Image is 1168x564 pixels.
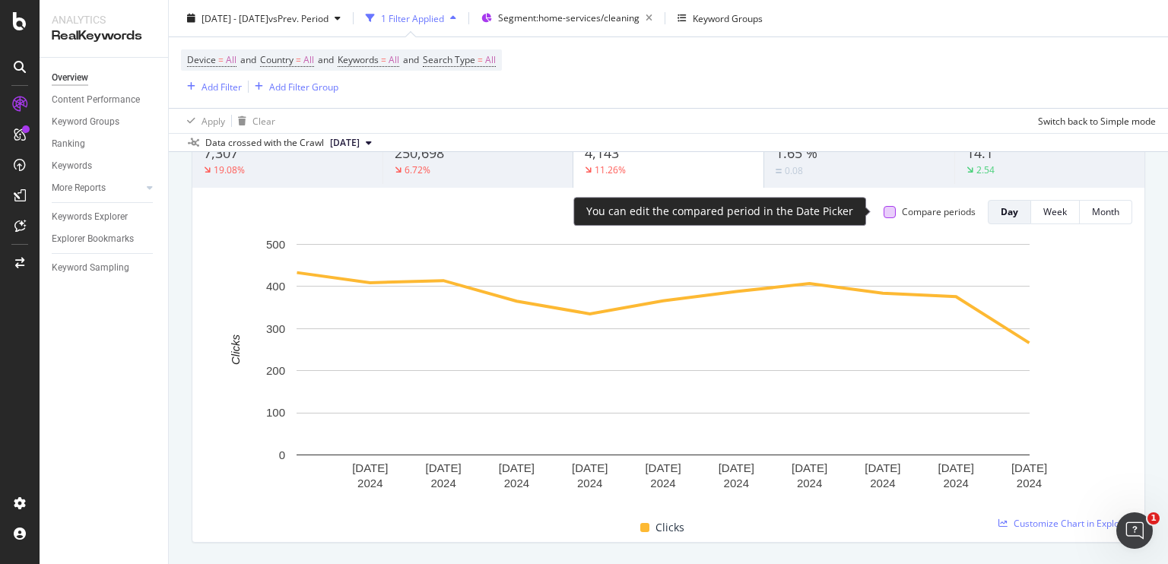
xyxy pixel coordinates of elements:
[205,136,324,150] div: Data crossed with the Crawl
[998,517,1132,530] a: Customize Chart in Explorer
[485,49,496,71] span: All
[187,53,216,66] span: Device
[430,477,455,490] text: 2024
[252,114,275,127] div: Clear
[52,209,157,225] a: Keywords Explorer
[52,209,128,225] div: Keywords Explorer
[1032,109,1156,133] button: Switch back to Simple mode
[719,461,754,474] text: [DATE]
[1043,205,1067,218] div: Week
[266,364,285,377] text: 200
[218,53,224,66] span: =
[423,53,475,66] span: Search Type
[478,53,483,66] span: =
[389,49,399,71] span: All
[360,6,462,30] button: 1 Filter Applied
[504,477,529,490] text: 2024
[1080,200,1132,224] button: Month
[52,260,129,276] div: Keyword Sampling
[1031,200,1080,224] button: Week
[1001,205,1018,218] div: Day
[181,6,347,30] button: [DATE] - [DATE]vsPrev. Period
[249,78,338,96] button: Add Filter Group
[395,144,444,162] span: 250,698
[52,114,119,130] div: Keyword Groups
[214,163,245,176] div: 19.08%
[52,92,140,108] div: Content Performance
[586,204,853,219] div: You can edit the compared period in the Date Picker
[52,27,156,45] div: RealKeywords
[52,231,134,247] div: Explorer Bookmarks
[693,11,763,24] div: Keyword Groups
[966,144,993,162] span: 14.1
[1038,114,1156,127] div: Switch back to Simple mode
[260,53,294,66] span: Country
[202,114,225,127] div: Apply
[1017,477,1042,490] text: 2024
[792,461,827,474] text: [DATE]
[52,12,156,27] div: Analytics
[52,180,106,196] div: More Reports
[266,238,285,251] text: 500
[595,163,626,176] div: 11.26%
[338,53,379,66] span: Keywords
[240,53,256,66] span: and
[181,78,242,96] button: Add Filter
[324,134,378,152] button: [DATE]
[296,53,301,66] span: =
[330,136,360,150] span: 2024 Dec. 2nd
[52,180,142,196] a: More Reports
[181,109,225,133] button: Apply
[202,80,242,93] div: Add Filter
[475,6,659,30] button: Segment:home-services/cleaning
[266,322,285,335] text: 300
[202,11,268,24] span: [DATE] - [DATE]
[776,144,817,162] span: 1.65 %
[205,236,1121,501] svg: A chart.
[577,477,602,490] text: 2024
[269,80,338,93] div: Add Filter Group
[266,280,285,293] text: 400
[797,477,822,490] text: 2024
[52,70,88,86] div: Overview
[268,11,328,24] span: vs Prev. Period
[405,163,430,176] div: 6.72%
[988,200,1031,224] button: Day
[1092,205,1119,218] div: Month
[572,461,608,474] text: [DATE]
[52,92,157,108] a: Content Performance
[52,260,157,276] a: Keyword Sampling
[381,53,386,66] span: =
[303,49,314,71] span: All
[52,158,92,174] div: Keywords
[52,114,157,130] a: Keyword Groups
[976,163,995,176] div: 2.54
[204,144,238,162] span: 7,307
[318,53,334,66] span: and
[865,461,900,474] text: [DATE]
[425,461,461,474] text: [DATE]
[785,164,803,177] div: 0.08
[229,334,242,364] text: Clicks
[944,477,969,490] text: 2024
[1116,512,1153,549] iframe: Intercom live chat
[279,448,285,461] text: 0
[52,136,157,152] a: Ranking
[870,477,895,490] text: 2024
[232,109,275,133] button: Clear
[381,11,444,24] div: 1 Filter Applied
[1011,461,1047,474] text: [DATE]
[498,11,640,24] span: Segment: home-services/cleaning
[655,518,684,537] span: Clicks
[1014,517,1132,530] span: Customize Chart in Explorer
[938,461,974,474] text: [DATE]
[352,461,388,474] text: [DATE]
[776,169,782,173] img: Equal
[226,49,236,71] span: All
[1147,512,1160,524] span: 1
[650,477,675,490] text: 2024
[52,231,157,247] a: Explorer Bookmarks
[266,406,285,419] text: 100
[671,6,769,30] button: Keyword Groups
